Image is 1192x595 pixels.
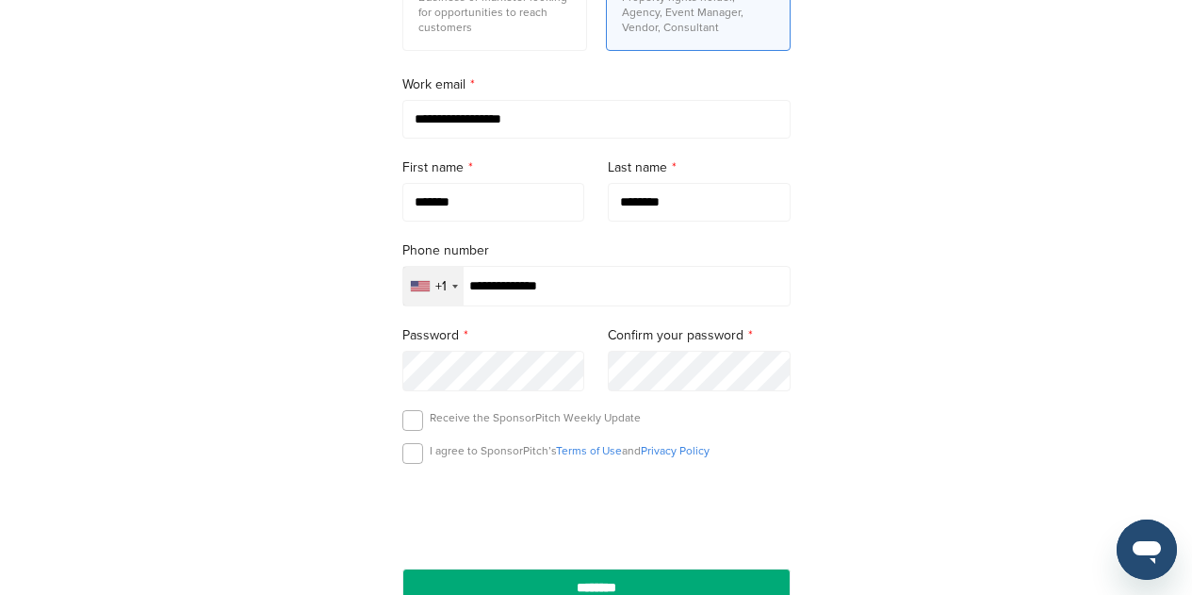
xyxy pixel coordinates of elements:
p: Receive the SponsorPitch Weekly Update [430,410,641,425]
label: First name [402,157,585,178]
iframe: reCAPTCHA [489,486,704,541]
div: +1 [435,280,447,293]
label: Confirm your password [608,325,791,346]
label: Last name [608,157,791,178]
label: Work email [402,74,791,95]
label: Password [402,325,585,346]
label: Phone number [402,240,791,261]
a: Terms of Use [556,444,622,457]
iframe: Button to launch messaging window [1117,520,1177,580]
a: Privacy Policy [641,444,710,457]
p: I agree to SponsorPitch’s and [430,443,710,458]
div: Selected country [403,267,464,306]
